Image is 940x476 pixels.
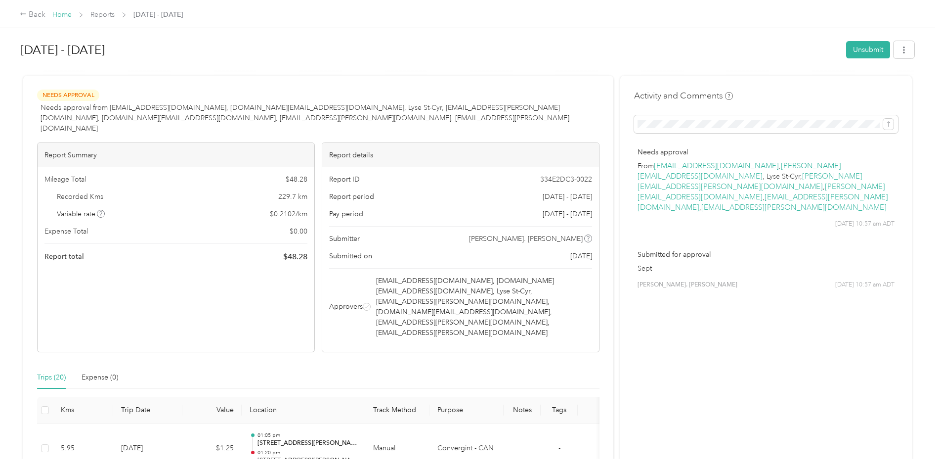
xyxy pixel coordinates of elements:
[182,397,242,424] th: Value
[37,372,66,383] div: Trips (20)
[57,191,103,202] span: Recorded Kms
[558,444,560,452] span: -
[283,251,307,263] span: $ 48.28
[634,90,733,102] h4: Activity and Comments
[885,421,940,476] iframe: Everlance-gr Chat Button Frame
[365,397,429,424] th: Track Method
[541,397,578,424] th: Tags
[21,38,839,62] h1: Sep 1 - 30, 2025
[257,449,357,456] p: 01:20 pm
[365,424,429,474] td: Manual
[20,9,45,21] div: Back
[37,90,99,101] span: Needs Approval
[44,226,88,237] span: Expense Total
[638,147,895,157] p: Needs approval
[469,234,583,244] span: [PERSON_NAME]. [PERSON_NAME]
[654,161,779,171] a: [EMAIL_ADDRESS][DOMAIN_NAME]
[329,251,372,261] span: Submitted on
[278,191,307,202] span: 229.7 km
[543,191,592,202] span: [DATE] - [DATE]
[257,439,357,448] p: [STREET_ADDRESS][PERSON_NAME]
[90,10,115,19] a: Reports
[329,234,360,244] span: Submitter
[113,397,182,424] th: Trip Date
[329,209,363,219] span: Pay period
[38,143,314,167] div: Report Summary
[540,174,592,185] span: 334E2DC3-0022
[638,192,888,212] a: [EMAIL_ADDRESS][PERSON_NAME][DOMAIN_NAME]
[133,9,183,20] span: [DATE] - [DATE]
[429,424,504,474] td: Convergint - CAN
[286,174,307,185] span: $ 48.28
[322,143,599,167] div: Report details
[329,301,363,312] span: Approvers
[53,397,113,424] th: Kms
[41,102,599,134] span: Needs approval from [EMAIL_ADDRESS][DOMAIN_NAME], [DOMAIN_NAME][EMAIL_ADDRESS][DOMAIN_NAME], Lyse...
[257,432,357,439] p: 01:05 pm
[835,220,895,229] span: [DATE] 10:57 am ADT
[701,203,887,212] a: [EMAIL_ADDRESS][PERSON_NAME][DOMAIN_NAME]
[257,456,357,465] p: [STREET_ADDRESS][PERSON_NAME]
[270,209,307,219] span: $ 0.2102 / km
[329,174,360,185] span: Report ID
[504,397,541,424] th: Notes
[242,397,365,424] th: Location
[638,161,895,213] p: From , , Lyse St-Cyr, , , ,
[638,161,841,181] a: [PERSON_NAME][EMAIL_ADDRESS][DOMAIN_NAME]
[57,209,105,219] span: Variable rate
[638,281,737,289] span: [PERSON_NAME]. [PERSON_NAME]
[429,397,504,424] th: Purpose
[543,209,592,219] span: [DATE] - [DATE]
[182,424,242,474] td: $1.25
[113,424,182,474] td: [DATE]
[376,276,591,338] span: [EMAIL_ADDRESS][DOMAIN_NAME], [DOMAIN_NAME][EMAIL_ADDRESS][DOMAIN_NAME], Lyse St-Cyr, [EMAIL_ADDR...
[329,191,374,202] span: Report period
[52,10,72,19] a: Home
[290,226,307,237] span: $ 0.00
[638,249,895,260] p: Submitted for approval
[82,372,118,383] div: Expense (0)
[638,172,862,191] a: [PERSON_NAME][EMAIL_ADDRESS][PERSON_NAME][DOMAIN_NAME]
[44,251,84,262] span: Report total
[846,41,890,58] button: Unsubmit
[570,251,592,261] span: [DATE]
[53,424,113,474] td: 5.95
[638,263,895,274] p: Sept
[638,182,885,202] a: [PERSON_NAME][EMAIL_ADDRESS][DOMAIN_NAME]
[44,174,86,185] span: Mileage Total
[835,281,895,289] span: [DATE] 10:57 am ADT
